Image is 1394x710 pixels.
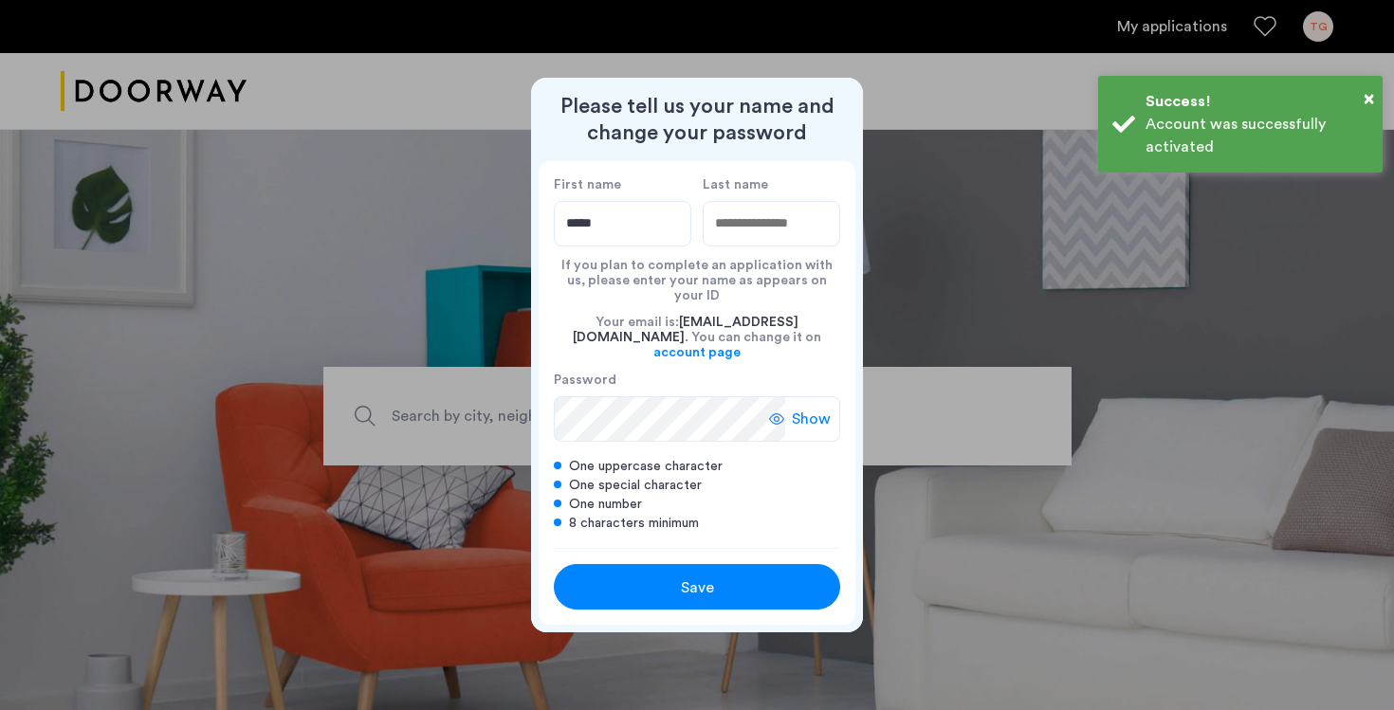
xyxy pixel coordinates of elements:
[554,514,840,533] div: 8 characters minimum
[1364,84,1374,113] button: Close
[554,303,840,372] div: Your email is: . You can change it on
[792,408,831,430] span: Show
[703,176,840,193] label: Last name
[1146,113,1368,158] div: Account was successfully activated
[653,345,741,360] a: account page
[1146,90,1368,113] div: Success!
[554,564,840,610] button: button
[554,476,840,495] div: One special character
[554,495,840,514] div: One number
[1364,89,1374,108] span: ×
[554,457,840,476] div: One uppercase character
[539,93,855,146] h2: Please tell us your name and change your password
[573,316,798,344] span: [EMAIL_ADDRESS][DOMAIN_NAME]
[554,246,840,303] div: If you plan to complete an application with us, please enter your name as appears on your ID
[554,176,691,193] label: First name
[681,576,714,599] span: Save
[554,372,785,389] label: Password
